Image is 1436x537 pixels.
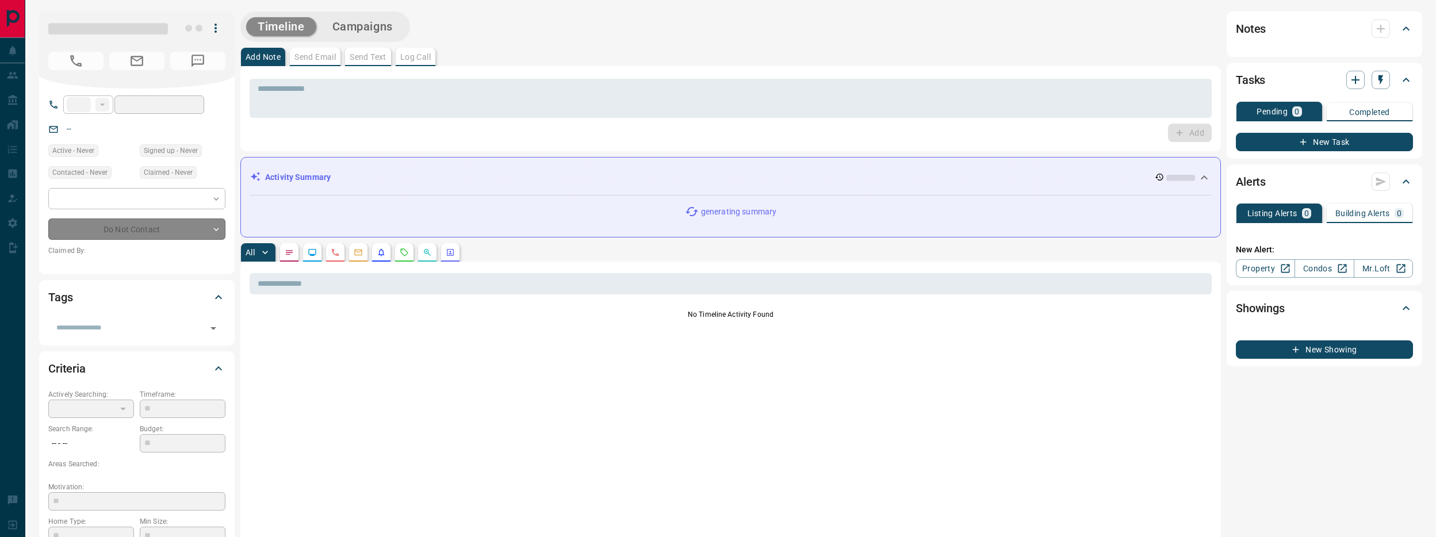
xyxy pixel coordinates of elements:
svg: Agent Actions [446,248,455,257]
span: No Number [48,52,104,70]
button: Timeline [246,17,316,36]
p: Actively Searching: [48,389,134,400]
h2: Criteria [48,359,86,378]
p: -- - -- [48,434,134,453]
span: No Email [109,52,164,70]
span: Active - Never [52,145,94,156]
svg: Listing Alerts [377,248,386,257]
h2: Tasks [1236,71,1265,89]
div: Tasks [1236,66,1413,94]
a: -- [67,124,71,133]
p: 0 [1397,209,1401,217]
h2: Tags [48,288,72,306]
p: Timeframe: [140,389,225,400]
a: Mr.Loft [1354,259,1413,278]
span: Contacted - Never [52,167,108,178]
p: New Alert: [1236,244,1413,256]
h2: Notes [1236,20,1266,38]
button: Campaigns [321,17,404,36]
div: Showings [1236,294,1413,322]
div: Tags [48,283,225,311]
p: Motivation: [48,482,225,492]
p: Building Alerts [1335,209,1390,217]
a: Condos [1295,259,1354,278]
p: Areas Searched: [48,459,225,469]
p: All [246,248,255,256]
p: Listing Alerts [1247,209,1297,217]
span: Claimed - Never [144,167,193,178]
svg: Notes [285,248,294,257]
p: 0 [1304,209,1309,217]
div: Do Not Contact [48,218,225,240]
p: Pending [1257,108,1288,116]
div: Activity Summary [250,167,1211,188]
p: No Timeline Activity Found [250,309,1212,320]
button: New Task [1236,133,1413,151]
svg: Lead Browsing Activity [308,248,317,257]
h2: Showings [1236,299,1285,317]
div: Criteria [48,355,225,382]
div: Alerts [1236,168,1413,195]
h2: Alerts [1236,172,1266,191]
p: Completed [1349,108,1390,116]
p: Home Type: [48,516,134,527]
svg: Opportunities [423,248,432,257]
svg: Emails [354,248,363,257]
p: Search Range: [48,424,134,434]
p: Budget: [140,424,225,434]
p: generating summary [701,206,776,218]
p: Add Note [246,53,281,61]
a: Property [1236,259,1295,278]
div: Notes [1236,15,1413,43]
button: Open [205,320,221,336]
svg: Requests [400,248,409,257]
p: Min Size: [140,516,225,527]
span: Signed up - Never [144,145,198,156]
span: No Number [170,52,225,70]
svg: Calls [331,248,340,257]
button: New Showing [1236,340,1413,359]
p: 0 [1295,108,1299,116]
p: Claimed By: [48,246,225,256]
p: Activity Summary [265,171,331,183]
